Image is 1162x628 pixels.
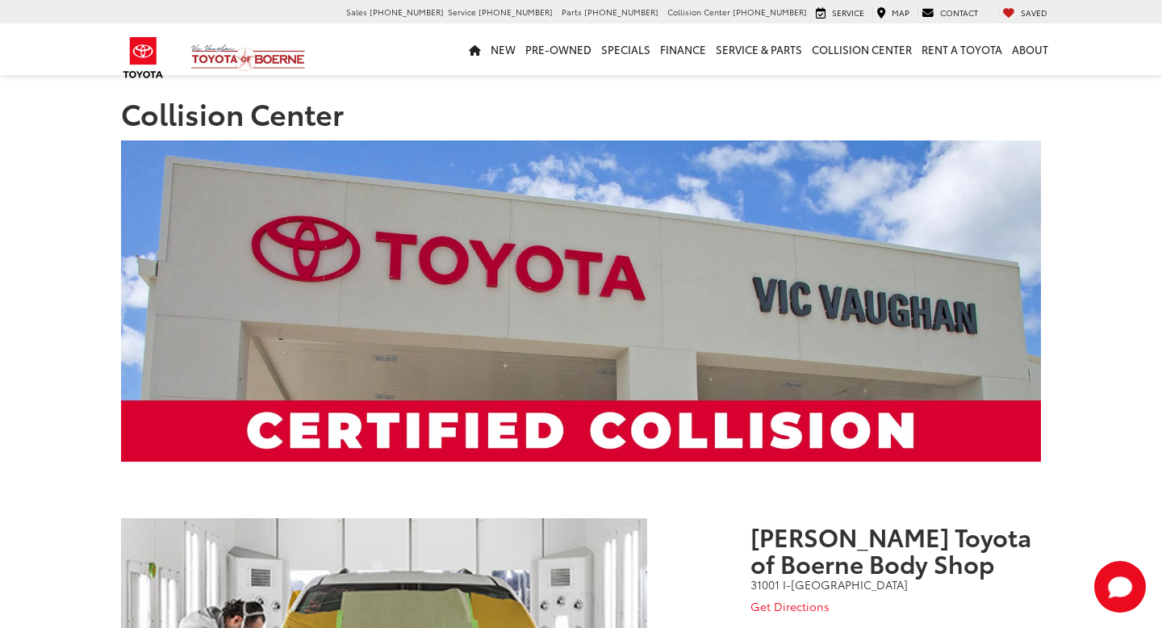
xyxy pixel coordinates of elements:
[190,44,306,72] img: Vic Vaughan Toyota of Boerne
[998,6,1051,19] a: My Saved Vehicles
[520,23,596,75] a: Pre-Owned
[940,6,978,19] span: Contact
[562,6,582,18] span: Parts
[750,598,830,614] a: Get Directions
[486,23,520,75] a: New
[1094,561,1146,613] svg: Start Chat
[464,23,486,75] a: Home
[121,97,1041,129] h1: Collision Center
[448,6,476,18] span: Service
[750,576,1041,592] address: 31001 I-[GEOGRAPHIC_DATA]
[1007,23,1053,75] a: About
[370,6,444,18] span: [PHONE_NUMBER]
[750,523,1041,576] h3: [PERSON_NAME] Toyota of Boerne Body Shop
[807,23,917,75] a: Collision Center
[711,23,807,75] a: Service & Parts: Opens in a new tab
[733,6,807,18] span: [PHONE_NUMBER]
[812,6,868,19] a: Service
[655,23,711,75] a: Finance
[121,140,1041,462] img: Vic Vaughan Toyota of Boerne in Boerne TX
[872,6,913,19] a: Map
[917,23,1007,75] a: Rent a Toyota
[346,6,367,18] span: Sales
[1021,6,1047,19] span: Saved
[892,6,909,19] span: Map
[832,6,864,19] span: Service
[1094,561,1146,613] button: Toggle Chat Window
[596,23,655,75] a: Specials
[479,6,553,18] span: [PHONE_NUMBER]
[113,31,173,84] img: Toyota
[584,6,658,18] span: [PHONE_NUMBER]
[667,6,730,18] span: Collision Center
[917,6,982,19] a: Contact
